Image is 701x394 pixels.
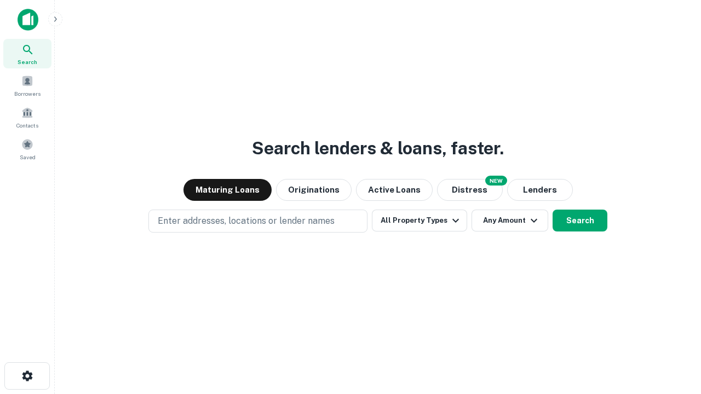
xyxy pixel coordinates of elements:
[18,9,38,31] img: capitalize-icon.png
[158,215,335,228] p: Enter addresses, locations or lender names
[553,210,607,231] button: Search
[472,210,548,231] button: Any Amount
[20,153,36,161] span: Saved
[3,39,51,68] a: Search
[18,57,37,66] span: Search
[3,102,51,132] a: Contacts
[646,306,701,359] iframe: Chat Widget
[16,121,38,130] span: Contacts
[437,179,503,201] button: Search distressed loans with lien and other non-mortgage details.
[14,89,41,98] span: Borrowers
[372,210,467,231] button: All Property Types
[183,179,272,201] button: Maturing Loans
[148,210,367,233] button: Enter addresses, locations or lender names
[276,179,352,201] button: Originations
[3,71,51,100] a: Borrowers
[3,134,51,164] a: Saved
[485,176,507,186] div: NEW
[356,179,433,201] button: Active Loans
[507,179,573,201] button: Lenders
[252,135,504,161] h3: Search lenders & loans, faster.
